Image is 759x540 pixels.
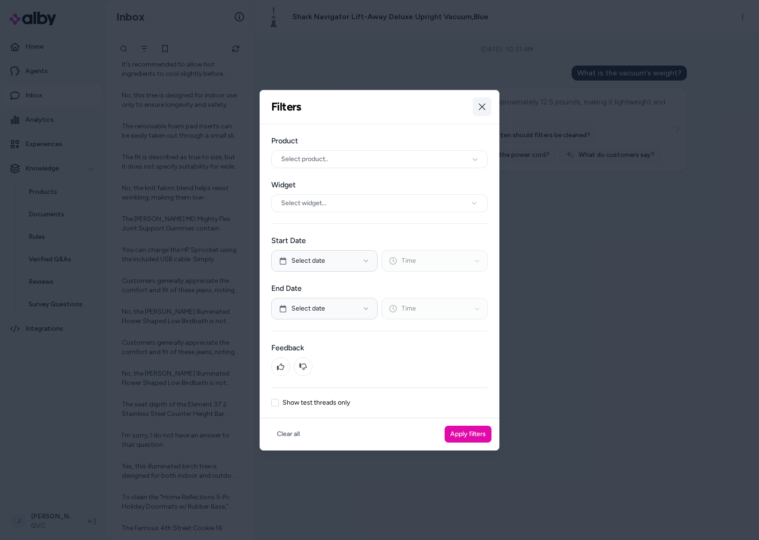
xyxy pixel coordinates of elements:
[271,342,488,354] label: Feedback
[271,100,301,114] h2: Filters
[283,399,350,406] label: Show test threads only
[281,155,328,164] span: Select product..
[291,304,325,313] span: Select date
[271,250,378,272] button: Select date
[445,426,491,443] button: Apply filters
[291,256,325,266] span: Select date
[271,283,488,294] label: End Date
[271,135,488,147] label: Product
[271,426,305,443] button: Clear all
[271,235,488,246] label: Start Date
[271,298,378,319] button: Select date
[271,194,488,212] button: Select widget...
[271,179,488,191] label: Widget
